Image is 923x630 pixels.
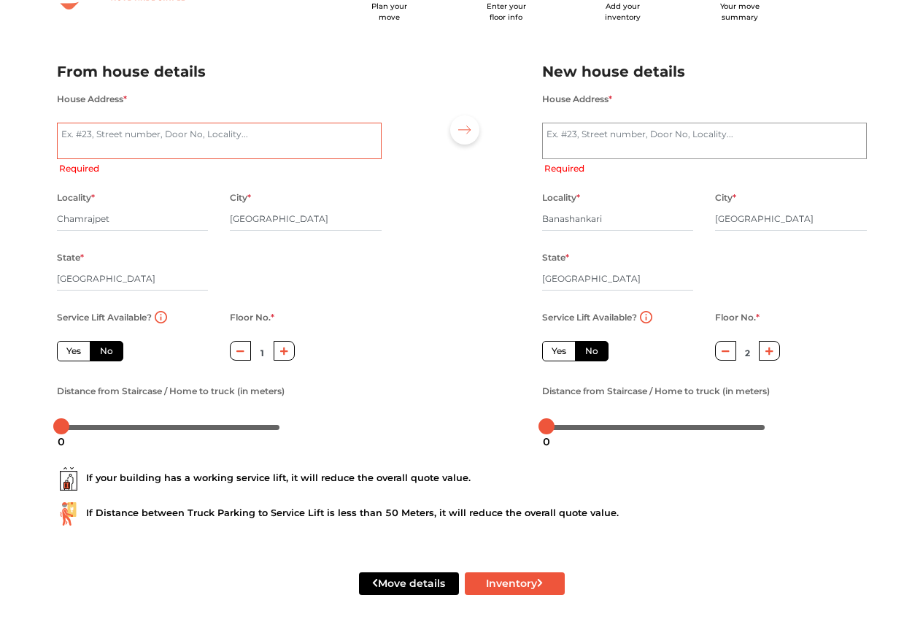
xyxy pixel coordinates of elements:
[57,382,285,401] label: Distance from Staircase / Home to truck (in meters)
[57,341,90,361] label: Yes
[542,341,576,361] label: Yes
[575,341,609,361] label: No
[542,248,569,267] label: State
[57,248,84,267] label: State
[542,382,770,401] label: Distance from Staircase / Home to truck (in meters)
[230,188,251,207] label: City
[542,90,612,109] label: House Address
[537,429,556,454] div: 0
[52,429,71,454] div: 0
[230,308,274,327] label: Floor No.
[487,1,526,22] span: Enter your floor info
[542,308,637,327] label: Service Lift Available?
[359,572,459,595] button: Move details
[542,60,867,84] h2: New house details
[57,188,95,207] label: Locality
[57,502,867,526] div: If Distance between Truck Parking to Service Lift is less than 50 Meters, it will reduce the over...
[465,572,565,595] button: Inventory
[57,467,867,491] div: If your building has a working service lift, it will reduce the overall quote value.
[542,188,580,207] label: Locality
[90,341,123,361] label: No
[57,60,382,84] h2: From house details
[59,162,99,175] label: Required
[371,1,407,22] span: Plan your move
[605,1,641,22] span: Add your inventory
[57,502,80,526] img: ...
[544,162,584,175] label: Required
[57,90,127,109] label: House Address
[720,1,760,22] span: Your move summary
[715,308,760,327] label: Floor No.
[57,308,152,327] label: Service Lift Available?
[715,188,736,207] label: City
[57,467,80,491] img: ...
